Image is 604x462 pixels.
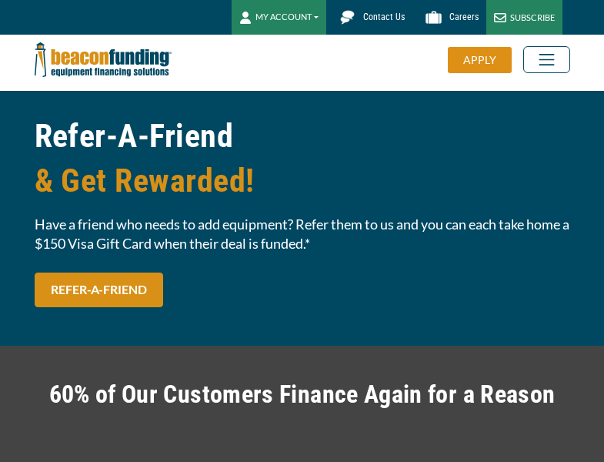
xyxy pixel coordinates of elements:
a: Contact Us [326,4,412,31]
h1: Refer-A-Friend [35,114,570,203]
h2: 60% of Our Customers Finance Again for a Reason [35,377,570,412]
a: APPLY [448,47,523,73]
span: Careers [449,12,479,22]
span: Have a friend who needs to add equipment? Refer them to us and you can each take home a $150 Visa... [35,215,570,253]
a: Careers [412,4,486,31]
a: REFER-A-FRIEND [35,273,163,307]
button: Toggle navigation [523,46,570,73]
img: Beacon Funding Corporation logo [35,35,172,85]
img: Beacon Funding chat [334,4,361,31]
span: Contact Us [363,12,405,22]
div: APPLY [448,47,512,73]
img: Beacon Funding Careers [420,4,447,31]
span: & Get Rewarded! [35,159,570,203]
